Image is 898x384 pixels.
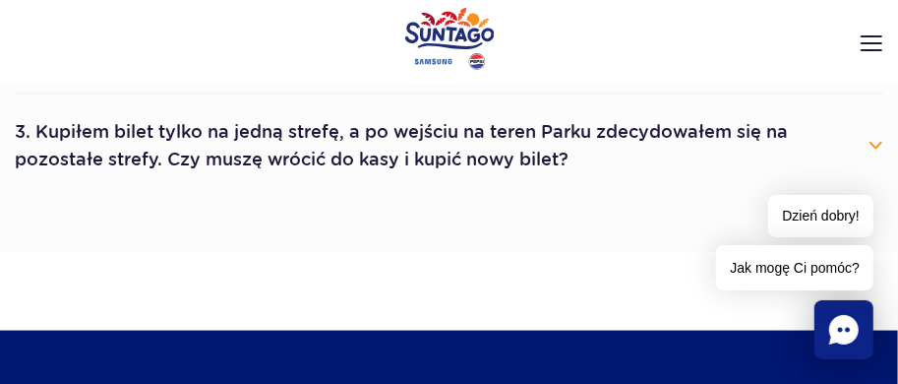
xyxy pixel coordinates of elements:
a: Park of Poland [404,7,494,70]
img: Open menu [861,35,882,51]
span: Jak mogę Ci pomóc? [716,245,873,290]
span: Dzień dobry! [768,195,873,237]
div: Chat [814,300,873,359]
button: 3. Kupiłem bilet tylko na jedną strefę, a po wejściu na teren Parku zdecydowałem się na pozostałe... [15,110,883,181]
